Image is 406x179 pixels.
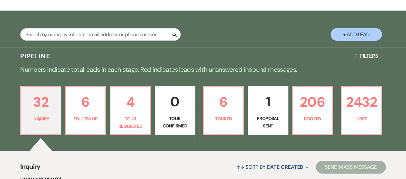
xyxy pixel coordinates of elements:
p: Proposal Sent [252,115,284,129]
a: 32Inquiry [20,86,61,135]
input: Search by name, event date, email address or phone number [20,28,181,41]
button: + Add Lead [331,28,382,41]
a: 6Toured [203,86,244,135]
h3: Pipeline [20,52,50,61]
span: ↑↓ [237,164,244,170]
p: 0 [159,91,191,112]
a: 4Tour Requested [110,86,151,135]
a: 206Booked [292,86,333,135]
span: Date Created [267,164,303,170]
a: 0Tour Confirmed [155,86,195,135]
p: 32 [25,91,57,113]
a: 6Follow Up [65,86,106,135]
p: 206 [297,91,329,113]
a: 1Proposal Sent [248,86,288,135]
p: Booked [297,115,329,122]
a: 2432Lost [341,86,382,135]
p: Tour Requested [114,115,146,130]
p: 4 [114,91,146,113]
button: Send Mass Message [316,161,386,174]
span: Inquiry [20,162,40,175]
p: Lost [345,115,377,122]
button: Sort By Date Created [234,159,311,175]
button: Filters [351,47,386,64]
p: 6 [70,91,102,113]
p: 1 [252,91,284,112]
p: Inquiry [25,115,57,122]
p: 2432 [345,91,377,113]
p: Tour Confirmed [159,115,191,129]
p: 6 [208,91,240,113]
p: Follow Up [70,115,102,122]
p: Toured [208,115,240,122]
